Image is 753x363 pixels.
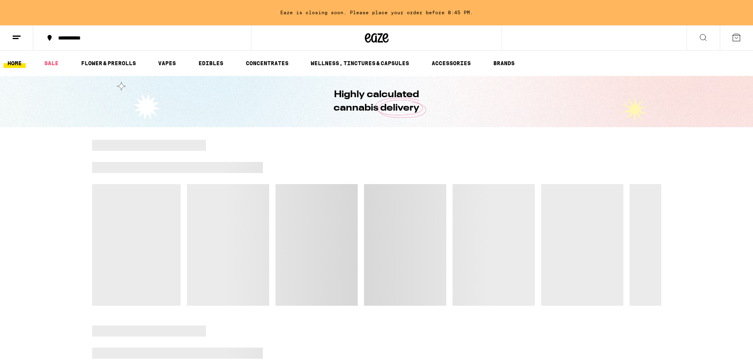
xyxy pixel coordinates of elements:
[428,58,475,68] a: ACCESSORIES
[311,88,442,115] h1: Highly calculated cannabis delivery
[307,58,413,68] a: WELLNESS, TINCTURES & CAPSULES
[4,58,26,68] a: HOME
[40,58,62,68] a: SALE
[242,58,293,68] a: CONCENTRATES
[489,58,519,68] a: BRANDS
[154,58,180,68] a: VAPES
[77,58,140,68] a: FLOWER & PREROLLS
[194,58,227,68] a: EDIBLES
